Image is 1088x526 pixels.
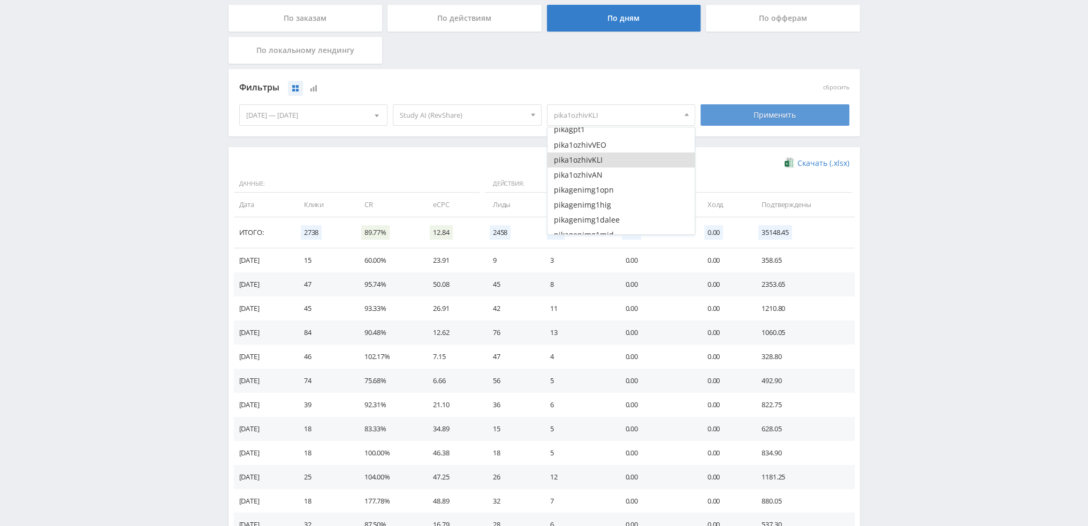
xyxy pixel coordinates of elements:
td: 32 [482,489,539,513]
td: 0.00 [614,369,696,393]
td: Холд [697,193,751,217]
span: Study AI (RevShare) [400,105,525,125]
td: 328.80 [751,345,854,369]
span: 2738 [301,225,322,240]
td: 1181.25 [751,465,854,489]
td: 9 [482,248,539,272]
td: 92.31% [354,393,423,417]
td: 95.74% [354,272,423,296]
td: 0.00 [614,321,696,345]
td: [DATE] [234,465,293,489]
span: Финансы: [617,175,851,193]
td: 75.68% [354,369,423,393]
td: 0.00 [697,272,751,296]
td: 104.00% [354,465,423,489]
td: 26.91 [422,296,482,321]
td: eCPC [422,193,482,217]
td: 36 [482,393,539,417]
td: 13 [539,321,614,345]
td: [DATE] [234,489,293,513]
button: pikagenimg1hig [547,197,695,212]
td: 5 [539,369,614,393]
td: Дата [234,193,293,217]
td: 3 [539,248,614,272]
td: 18 [482,441,539,465]
td: 7.15 [422,345,482,369]
td: 822.75 [751,393,854,417]
td: 0.00 [614,417,696,441]
td: 0.00 [614,441,696,465]
span: 35148.45 [758,225,792,240]
td: 15 [482,417,539,441]
td: 12 [539,465,614,489]
span: Действия: [485,175,612,193]
td: 46 [293,345,354,369]
td: 34.89 [422,417,482,441]
span: 2458 [490,225,511,240]
td: [DATE] [234,393,293,417]
td: 39 [293,393,354,417]
td: 0.00 [614,465,696,489]
button: pika1ozhivAN [547,167,695,182]
td: 100.00% [354,441,423,465]
td: 47.25 [422,465,482,489]
td: 0.00 [614,248,696,272]
td: 5 [539,441,614,465]
a: Скачать (.xlsx) [785,158,849,169]
div: [DATE] — [DATE] [240,105,387,125]
td: 7 [539,489,614,513]
td: 12.62 [422,321,482,345]
td: 6 [539,393,614,417]
td: [DATE] [234,417,293,441]
td: 0.00 [697,465,751,489]
td: 177.78% [354,489,423,513]
td: [DATE] [234,248,293,272]
td: 18 [293,489,354,513]
td: 50.08 [422,272,482,296]
button: pikagenimg1opn [547,182,695,197]
td: 0.00 [697,489,751,513]
td: Итого: [234,217,293,248]
td: 11 [539,296,614,321]
span: 12.84 [430,225,452,240]
td: 47 [293,272,354,296]
span: Скачать (.xlsx) [797,159,849,167]
td: 0.00 [697,441,751,465]
td: [DATE] [234,272,293,296]
td: 84 [293,321,354,345]
div: По локальному лендингу [229,37,383,64]
td: 0.00 [697,248,751,272]
td: 45 [293,296,354,321]
td: 1060.05 [751,321,854,345]
td: 42 [482,296,539,321]
td: [DATE] [234,441,293,465]
td: 0.00 [697,417,751,441]
td: 0.00 [614,489,696,513]
td: 18 [293,417,354,441]
td: Клики [293,193,354,217]
button: pikagenimg1mid [547,227,695,242]
td: 5 [539,417,614,441]
td: 6.66 [422,369,482,393]
td: 48.89 [422,489,482,513]
td: CR [354,193,423,217]
td: Продажи [539,193,614,217]
td: 880.05 [751,489,854,513]
div: По действиям [387,5,542,32]
td: 93.33% [354,296,423,321]
button: pikagpt1 [547,122,695,137]
div: По офферам [706,5,860,32]
td: 60.00% [354,248,423,272]
td: 26 [482,465,539,489]
button: pikagenimg1dalee [547,212,695,227]
td: Лиды [482,193,539,217]
td: 4 [539,345,614,369]
div: По дням [547,5,701,32]
div: Фильтры [239,80,696,96]
td: 23.91 [422,248,482,272]
div: По заказам [229,5,383,32]
td: [DATE] [234,369,293,393]
td: 47 [482,345,539,369]
td: 90.48% [354,321,423,345]
span: Данные: [234,175,480,193]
